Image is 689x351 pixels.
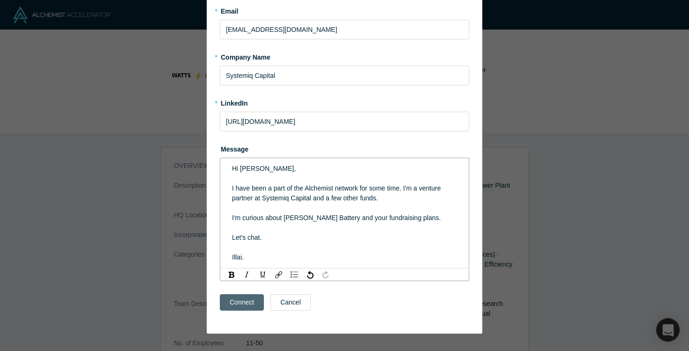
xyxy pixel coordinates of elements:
div: rdw-wrapper [220,158,469,268]
div: Redo [320,270,331,279]
label: Company Name [220,49,469,62]
div: rdw-history-control [302,270,333,279]
div: rdw-link-control [271,270,286,279]
div: Italic [241,270,253,279]
span: Hi [PERSON_NAME], [232,165,296,172]
label: LinkedIn [220,95,248,108]
button: Connect [220,294,264,311]
label: Email [220,3,469,16]
div: Undo [304,270,316,279]
span: I'm curious about [PERSON_NAME] Battery and your fundraising plans. [232,214,441,221]
div: Link [273,270,285,279]
div: Unordered [288,270,300,279]
span: Illai. [232,253,244,261]
div: Underline [257,270,269,279]
div: rdw-toolbar [220,268,469,281]
div: rdw-editor [226,161,463,265]
button: Cancel [270,294,311,311]
span: I have been a part of the Alchemist network for some time. I'm a venture partner at Systemiq Capi... [232,184,442,202]
div: rdw-inline-control [224,270,271,279]
span: Let's chat. [232,234,262,241]
label: Message [220,141,469,154]
div: rdw-list-control [286,270,302,279]
div: Bold [225,270,237,279]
